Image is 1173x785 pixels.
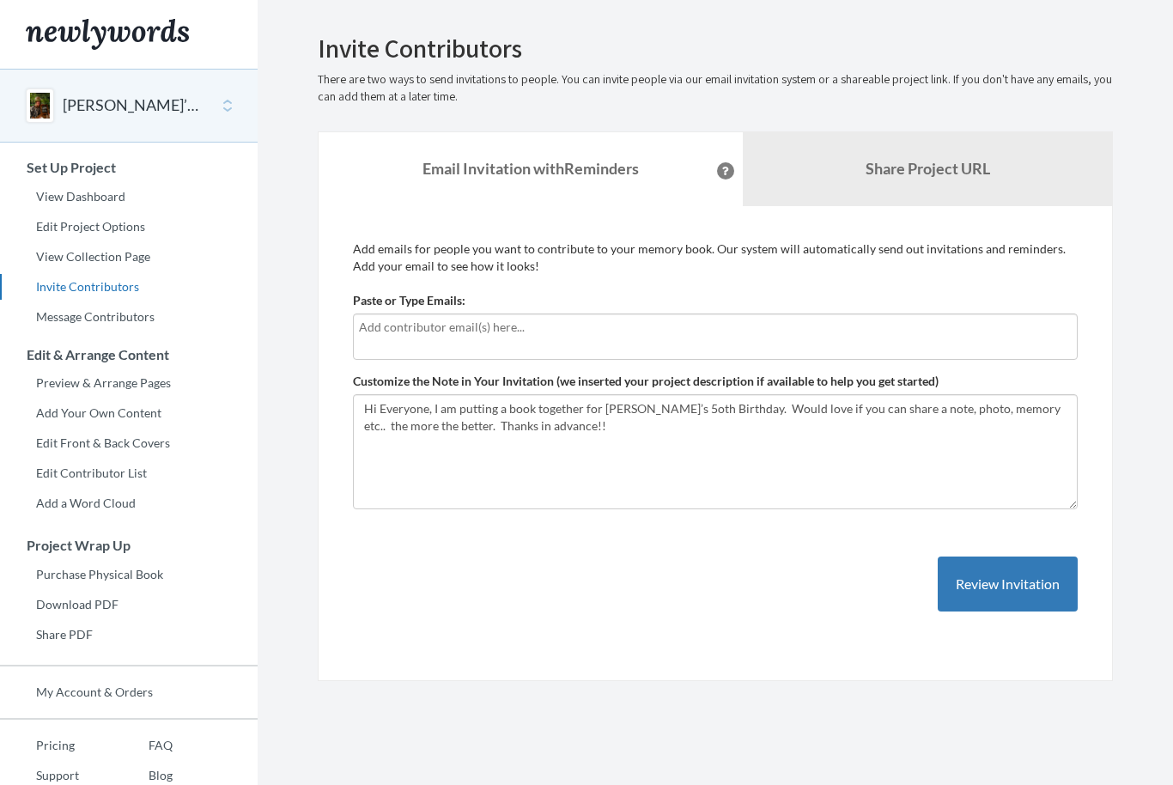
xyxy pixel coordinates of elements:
label: Paste or Type Emails: [353,292,465,309]
textarea: Hi Everyone, I am putting a book together for [PERSON_NAME]’s 5oth Birthday. Would love if you ca... [353,394,1078,509]
h2: Invite Contributors [318,34,1113,63]
button: Review Invitation [938,557,1078,612]
input: Add contributor email(s) here... [359,318,1072,337]
strong: Email Invitation with Reminders [422,159,639,178]
h3: Project Wrap Up [1,538,258,553]
h3: Edit & Arrange Content [1,347,258,362]
a: FAQ [112,733,173,758]
p: There are two ways to send invitations to people. You can invite people via our email invitation ... [318,71,1113,106]
button: [PERSON_NAME]’s 50th Birthday [63,94,202,117]
p: Add emails for people you want to contribute to your memory book. Our system will automatically s... [353,240,1078,275]
h3: Set Up Project [1,160,258,175]
b: Share Project URL [866,159,990,178]
img: Newlywords logo [26,19,189,50]
label: Customize the Note in Your Invitation (we inserted your project description if available to help ... [353,373,939,390]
